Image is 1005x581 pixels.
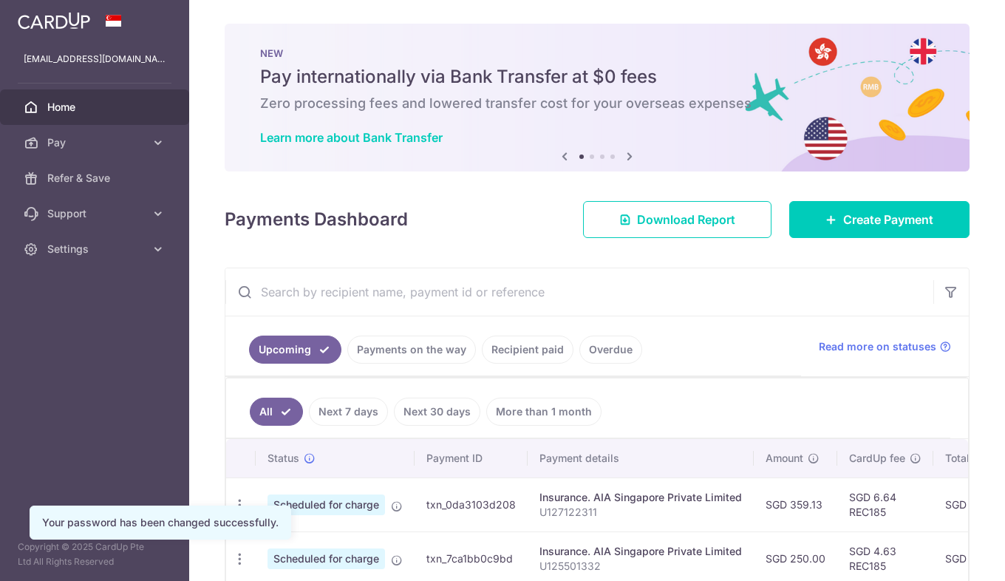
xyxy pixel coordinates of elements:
a: Next 7 days [309,398,388,426]
a: Download Report [583,201,771,238]
a: Read more on statuses [819,339,951,354]
p: U125501332 [539,559,742,574]
th: Payment ID [415,439,528,478]
a: All [250,398,303,426]
span: Read more on statuses [819,339,936,354]
span: Scheduled for charge [268,548,385,569]
span: Refer & Save [47,171,145,186]
a: Recipient paid [482,336,573,364]
span: Amount [766,451,803,466]
p: U127122311 [539,505,742,520]
span: Download Report [637,211,735,228]
a: Create Payment [789,201,970,238]
span: Support [47,206,145,221]
input: Search by recipient name, payment id or reference [225,268,933,316]
a: Next 30 days [394,398,480,426]
th: Payment details [528,439,754,478]
h4: Payments Dashboard [225,206,408,233]
h6: Zero processing fees and lowered transfer cost for your overseas expenses [260,95,934,112]
span: Scheduled for charge [268,495,385,515]
td: txn_0da3103d208 [415,478,528,531]
div: Insurance. AIA Singapore Private Limited [539,544,742,559]
a: Payments on the way [347,336,476,364]
a: Upcoming [249,336,341,364]
a: Learn more about Bank Transfer [260,130,443,145]
img: CardUp [18,12,90,30]
p: [EMAIL_ADDRESS][DOMAIN_NAME] [24,52,166,67]
div: Insurance. AIA Singapore Private Limited [539,490,742,505]
span: Home [47,100,145,115]
a: Overdue [579,336,642,364]
td: SGD 6.64 REC185 [837,478,933,531]
h5: Pay internationally via Bank Transfer at $0 fees [260,65,934,89]
td: SGD 359.13 [754,478,837,531]
span: Pay [47,135,145,150]
span: Status [268,451,299,466]
img: Bank transfer banner [225,24,970,171]
div: Your password has been changed successfully. [42,515,279,530]
span: Create Payment [843,211,933,228]
span: CardUp fee [849,451,905,466]
a: More than 1 month [486,398,602,426]
span: Settings [47,242,145,256]
span: Total amt. [945,451,994,466]
p: NEW [260,47,934,59]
